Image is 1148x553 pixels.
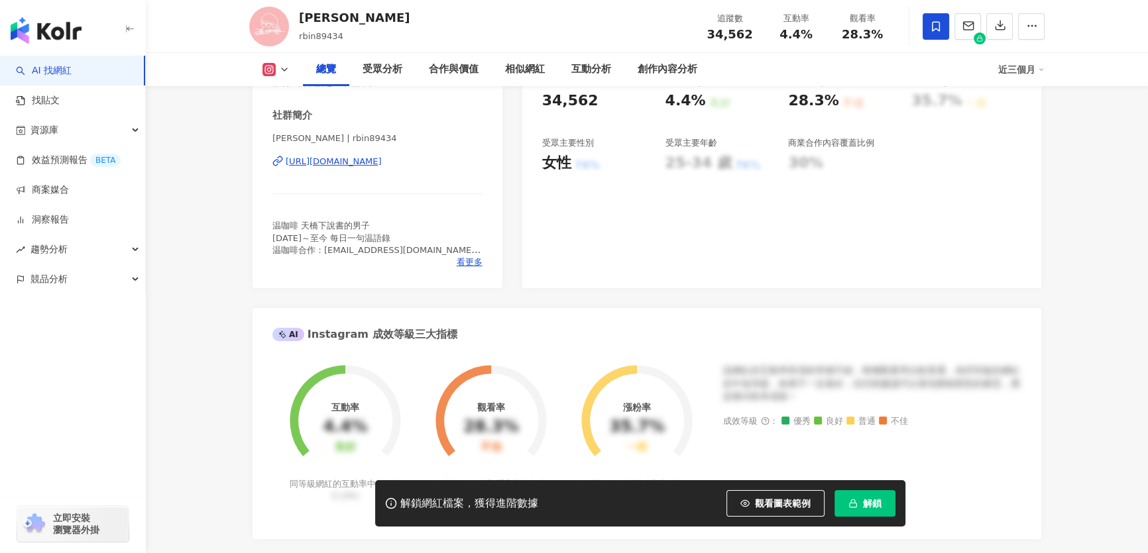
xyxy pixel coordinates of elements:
[249,7,289,46] img: KOL Avatar
[272,221,481,303] span: 温咖啡 天橋下說書的男子 [DATE]～至今 每日一句温語錄 温咖啡合作：[EMAIL_ADDRESS][DOMAIN_NAME] 温咖啡：[STREET_ADDRESS] 温咖啡外送：0988...
[665,91,705,111] div: 4.4%
[299,31,343,41] span: rbin89434
[316,62,336,77] div: 總覽
[272,328,304,341] div: AI
[11,17,82,44] img: logo
[705,12,755,25] div: 追蹤數
[16,213,69,226] a: 洞察報告
[17,506,129,542] a: chrome extension立即安裝 瀏覽器外掛
[53,512,99,536] span: 立即安裝 瀏覽器外掛
[723,364,1021,403] div: 該網紅的互動率和漲粉率都不錯，唯獨觀看率比較普通，為同等級的網紅的中低等級，效果不一定會好，但仍然建議可以發包開箱類型的案型，應該會比較有成效！
[457,256,483,268] span: 看更多
[16,183,69,197] a: 商案媒合
[288,478,404,502] div: 同等級網紅的互動率中位數為
[842,28,883,41] span: 28.3%
[571,62,611,77] div: 互動分析
[638,62,697,77] div: 創作內容分析
[837,12,888,25] div: 觀看率
[16,64,72,77] a: searchAI 找網紅
[21,513,47,534] img: chrome extension
[272,156,483,168] a: [URL][DOMAIN_NAME]
[400,497,538,511] div: 解鎖網紅檔案，獲得進階數據
[779,28,813,41] span: 4.4%
[433,478,549,502] div: 同等級網紅的觀看率中位數為
[788,91,838,111] div: 28.3%
[542,153,571,174] div: 女性
[363,62,402,77] div: 受眾分析
[726,490,825,517] button: 觀看圖表範例
[30,264,68,294] span: 競品分析
[323,418,368,436] div: 4.4%
[665,137,717,149] div: 受眾主要年齡
[272,327,457,342] div: Instagram 成效等級三大指標
[846,417,876,427] span: 普通
[542,91,599,111] div: 34,562
[272,132,483,144] span: [PERSON_NAME] | rbin89434
[272,109,312,123] div: 社群簡介
[463,418,518,436] div: 28.3%
[998,59,1045,80] div: 近三個月
[30,234,68,264] span: 趨勢分析
[755,498,811,509] span: 觀看圖表範例
[331,402,359,413] div: 互動率
[788,137,874,149] div: 商業合作內容覆蓋比例
[814,417,843,427] span: 良好
[707,27,752,41] span: 34,562
[429,62,479,77] div: 合作與價值
[16,245,25,254] span: rise
[834,490,895,517] button: 解鎖
[771,12,821,25] div: 互動率
[879,417,908,427] span: 不佳
[286,156,382,168] div: [URL][DOMAIN_NAME]
[30,115,58,145] span: 資源庫
[579,478,695,502] div: 同等級網紅的漲粉率中位數為
[477,402,505,413] div: 觀看率
[505,62,545,77] div: 相似網紅
[542,137,594,149] div: 受眾主要性別
[335,441,356,454] div: 良好
[609,418,664,436] div: 35.7%
[16,94,60,107] a: 找貼文
[481,441,502,454] div: 不佳
[299,9,410,26] div: [PERSON_NAME]
[623,402,651,413] div: 漲粉率
[626,441,648,454] div: 一般
[863,498,882,509] span: 解鎖
[781,417,811,427] span: 優秀
[723,417,1021,427] div: 成效等級 ：
[16,154,121,167] a: 效益預測報告BETA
